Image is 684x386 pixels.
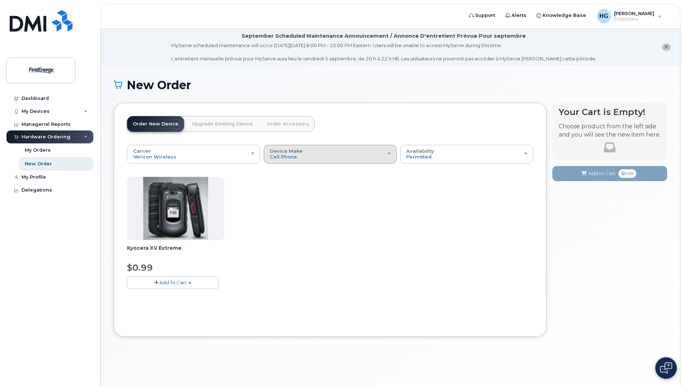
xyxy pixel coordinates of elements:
[660,362,672,374] img: Open chat
[242,32,526,40] div: September Scheduled Maintenance Announcement / Annonce D'entretient Prévue Pour septembre
[270,148,303,154] span: Device Make
[186,116,259,132] a: Upgrade Existing Device
[127,276,219,289] button: Add To Cart
[127,116,184,132] a: Order New Device
[143,177,208,240] img: xvextreme.gif
[127,262,153,273] span: $0.99
[618,169,636,178] span: $0.00
[159,280,187,285] span: Add To Cart
[133,148,151,154] span: Carrier
[261,116,315,132] a: Order Accessory
[127,145,260,164] button: Carrier Verizon Wireless
[114,79,667,91] h1: New Order
[400,145,533,164] button: Availability Permitted
[127,244,224,259] div: Kyocera XV Extreme
[589,170,615,177] span: Add to Cart
[662,43,671,51] button: close notification
[559,123,661,139] p: Choose product from the left side and you will see the new item here.
[133,154,176,160] span: Verizon Wireless
[559,107,661,117] h4: Your Cart is Empty!
[552,166,667,181] button: Add to Cart $0.00
[171,42,596,62] div: MyServe scheduled maintenance will occur [DATE][DATE] 8:00 PM - 10:00 PM Eastern. Users will be u...
[406,154,432,160] span: Permitted
[264,145,397,164] button: Device Make Cell Phone
[270,154,297,160] span: Cell Phone
[406,148,434,154] span: Availability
